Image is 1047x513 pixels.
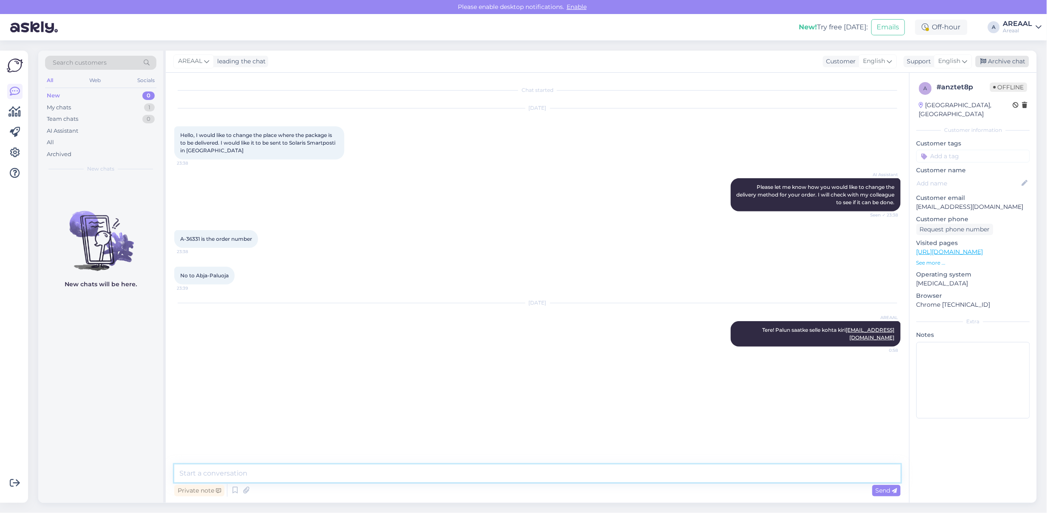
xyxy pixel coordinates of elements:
p: See more ... [916,259,1030,267]
span: 23:39 [177,285,209,291]
a: [EMAIL_ADDRESS][DOMAIN_NAME] [846,327,895,341]
div: Extra [916,318,1030,325]
p: [MEDICAL_DATA] [916,279,1030,288]
img: No chats [38,196,163,272]
div: Areaal [1003,27,1033,34]
div: Socials [136,75,156,86]
p: Browser [916,291,1030,300]
div: Archived [47,150,71,159]
span: Seen ✓ 23:38 [866,212,898,218]
span: Please let me know how you would like to change the delivery method for your order. I will check ... [737,184,896,205]
div: [DATE] [174,299,901,307]
div: Off-hour [915,20,968,35]
span: Search customers [53,58,107,67]
p: Customer phone [916,215,1030,224]
span: 23:38 [177,160,209,166]
div: 0 [142,115,155,123]
span: AREAAL [866,314,898,321]
div: All [45,75,55,86]
div: Archive chat [976,56,1029,67]
div: My chats [47,103,71,112]
span: Enable [564,3,589,11]
span: English [939,57,961,66]
p: Notes [916,331,1030,339]
a: [URL][DOMAIN_NAME] [916,248,983,256]
div: AI Assistant [47,127,78,135]
p: Customer tags [916,139,1030,148]
div: Try free [DATE]: [799,22,868,32]
input: Add a tag [916,150,1030,162]
span: A-36331 is the order number [180,236,252,242]
div: 1 [144,103,155,112]
span: No to Abja-Paluoja [180,272,229,279]
div: Team chats [47,115,78,123]
input: Add name [917,179,1020,188]
span: English [863,57,885,66]
div: New [47,91,60,100]
b: New! [799,23,817,31]
span: a [924,85,928,91]
div: leading the chat [214,57,266,66]
div: Request phone number [916,224,993,235]
span: Send [876,487,897,494]
div: Customer information [916,126,1030,134]
span: 0:58 [866,347,898,353]
div: A [988,21,1000,33]
span: Tere! Palun saatke selle kohta kiri [763,327,895,341]
span: Hello, I would like to change the place where the package is to be delivered. I would like it to ... [180,132,337,154]
a: AREAALAreaal [1003,20,1042,34]
div: # anztet8p [937,82,990,92]
div: [DATE] [174,104,901,112]
span: AREAAL [178,57,202,66]
span: 23:38 [177,248,209,255]
div: Support [904,57,931,66]
div: Private note [174,485,224,496]
div: 0 [142,91,155,100]
p: Chrome [TECHNICAL_ID] [916,300,1030,309]
div: [GEOGRAPHIC_DATA], [GEOGRAPHIC_DATA] [919,101,1013,119]
p: [EMAIL_ADDRESS][DOMAIN_NAME] [916,202,1030,211]
div: Chat started [174,86,901,94]
div: AREAAL [1003,20,1033,27]
span: New chats [87,165,114,173]
div: All [47,138,54,147]
span: AI Assistant [866,171,898,178]
button: Emails [871,19,905,35]
span: Offline [990,83,1027,92]
p: New chats will be here. [65,280,137,289]
img: Askly Logo [7,57,23,74]
p: Operating system [916,270,1030,279]
p: Customer name [916,166,1030,175]
p: Visited pages [916,239,1030,248]
div: Web [88,75,103,86]
p: Customer email [916,194,1030,202]
div: Customer [823,57,856,66]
